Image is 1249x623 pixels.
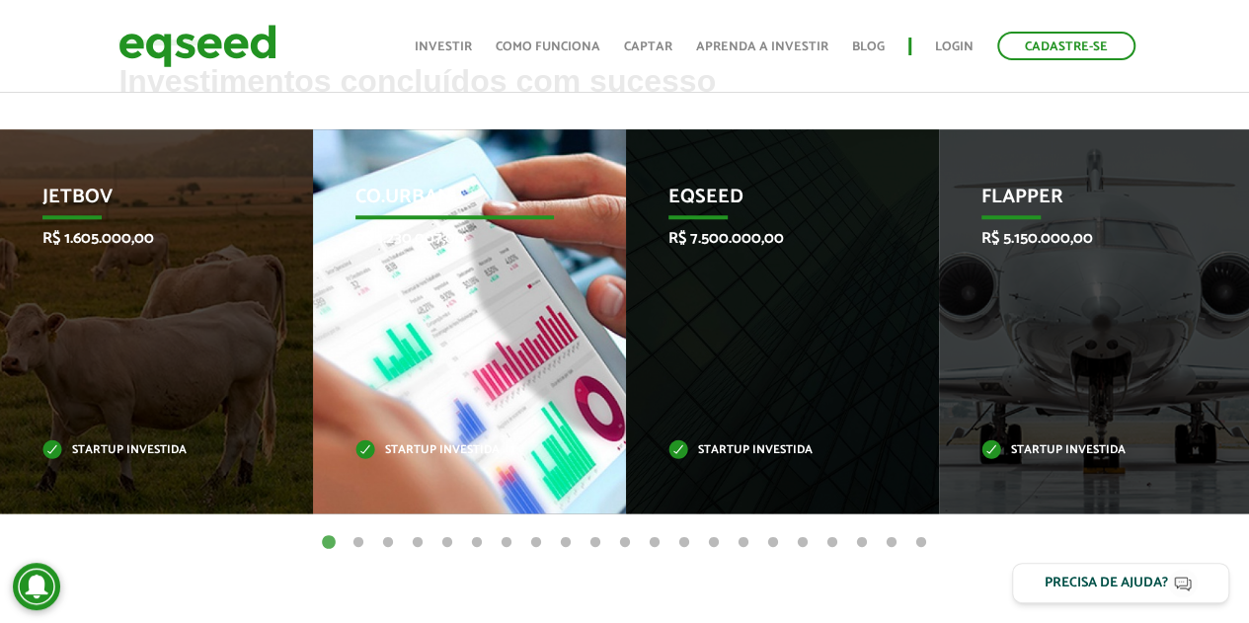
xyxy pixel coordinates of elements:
[378,533,398,553] button: 3 of 21
[704,533,724,553] button: 14 of 21
[981,445,1180,456] p: Startup investida
[981,229,1180,248] p: R$ 5.150.000,00
[355,229,554,248] p: R$ 1.230.007,00
[556,533,576,553] button: 9 of 21
[935,40,974,53] a: Login
[674,533,694,553] button: 13 of 21
[668,229,867,248] p: R$ 7.500.000,00
[526,533,546,553] button: 8 of 21
[645,533,664,553] button: 12 of 21
[852,533,872,553] button: 19 of 21
[349,533,368,553] button: 2 of 21
[696,40,828,53] a: Aprenda a investir
[822,533,842,553] button: 18 of 21
[668,186,867,219] p: EqSeed
[496,40,600,53] a: Como funciona
[415,40,472,53] a: Investir
[355,445,554,456] p: Startup investida
[497,533,516,553] button: 7 of 21
[615,533,635,553] button: 11 of 21
[981,186,1180,219] p: Flapper
[408,533,428,553] button: 4 of 21
[793,533,813,553] button: 17 of 21
[882,533,901,553] button: 20 of 21
[997,32,1135,60] a: Cadastre-se
[467,533,487,553] button: 6 of 21
[624,40,672,53] a: Captar
[763,533,783,553] button: 16 of 21
[118,20,276,72] img: EqSeed
[118,64,1130,128] h2: Investimentos concluídos com sucesso
[911,533,931,553] button: 21 of 21
[42,445,241,456] p: Startup investida
[668,445,867,456] p: Startup investida
[585,533,605,553] button: 10 of 21
[852,40,885,53] a: Blog
[355,186,554,219] p: Co.Urban
[42,229,241,248] p: R$ 1.605.000,00
[42,186,241,219] p: JetBov
[319,533,339,553] button: 1 of 21
[734,533,753,553] button: 15 of 21
[437,533,457,553] button: 5 of 21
